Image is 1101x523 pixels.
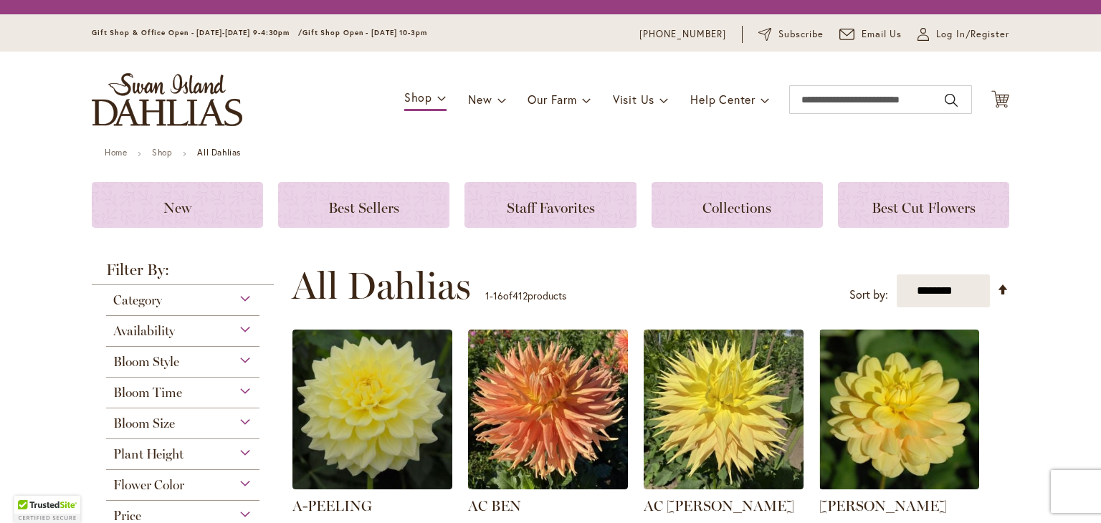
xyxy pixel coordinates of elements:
a: Subscribe [758,27,824,42]
span: 1 [485,289,490,302]
a: New [92,182,263,228]
a: Email Us [839,27,902,42]
span: Log In/Register [936,27,1009,42]
a: [PHONE_NUMBER] [639,27,726,42]
a: [PERSON_NAME] [819,497,947,514]
span: Category [113,292,162,308]
a: AC Jeri [644,479,804,492]
span: Best Sellers [328,199,399,216]
span: New [468,92,492,107]
a: Shop [152,147,172,158]
label: Sort by: [849,282,888,308]
a: AC BEN [468,497,521,514]
a: A-Peeling [292,479,452,492]
a: A-PEELING [292,497,372,514]
span: Availability [113,323,175,339]
span: Bloom Time [113,385,182,400]
span: Gift Shop & Office Open - [DATE]-[DATE] 9-4:30pm / [92,28,302,37]
strong: Filter By: [92,262,274,285]
button: Search [945,89,958,112]
span: Subscribe [778,27,824,42]
span: Bloom Size [113,416,175,431]
img: A-Peeling [292,330,452,489]
span: Visit Us [613,92,654,107]
span: 16 [493,289,503,302]
img: AHOY MATEY [819,330,979,489]
span: Plant Height [113,446,183,462]
a: AC BEN [468,479,628,492]
span: Help Center [690,92,756,107]
span: Email Us [862,27,902,42]
span: 412 [513,289,528,302]
img: AC Jeri [644,330,804,489]
div: TrustedSite Certified [14,496,80,523]
span: Collections [702,199,771,216]
span: Flower Color [113,477,184,493]
a: Home [105,147,127,158]
a: store logo [92,73,242,126]
a: Collections [652,182,823,228]
a: Staff Favorites [464,182,636,228]
span: Best Cut Flowers [872,199,976,216]
span: Shop [404,90,432,105]
span: Our Farm [528,92,576,107]
span: Gift Shop Open - [DATE] 10-3pm [302,28,427,37]
span: All Dahlias [292,264,471,307]
strong: All Dahlias [197,147,241,158]
span: Bloom Style [113,354,179,370]
a: AC [PERSON_NAME] [644,497,794,514]
p: - of products [485,284,566,307]
a: Log In/Register [917,27,1009,42]
img: AC BEN [468,330,628,489]
span: Staff Favorites [507,199,595,216]
a: Best Cut Flowers [838,182,1009,228]
a: Best Sellers [278,182,449,228]
span: New [163,199,191,216]
a: AHOY MATEY [819,479,979,492]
